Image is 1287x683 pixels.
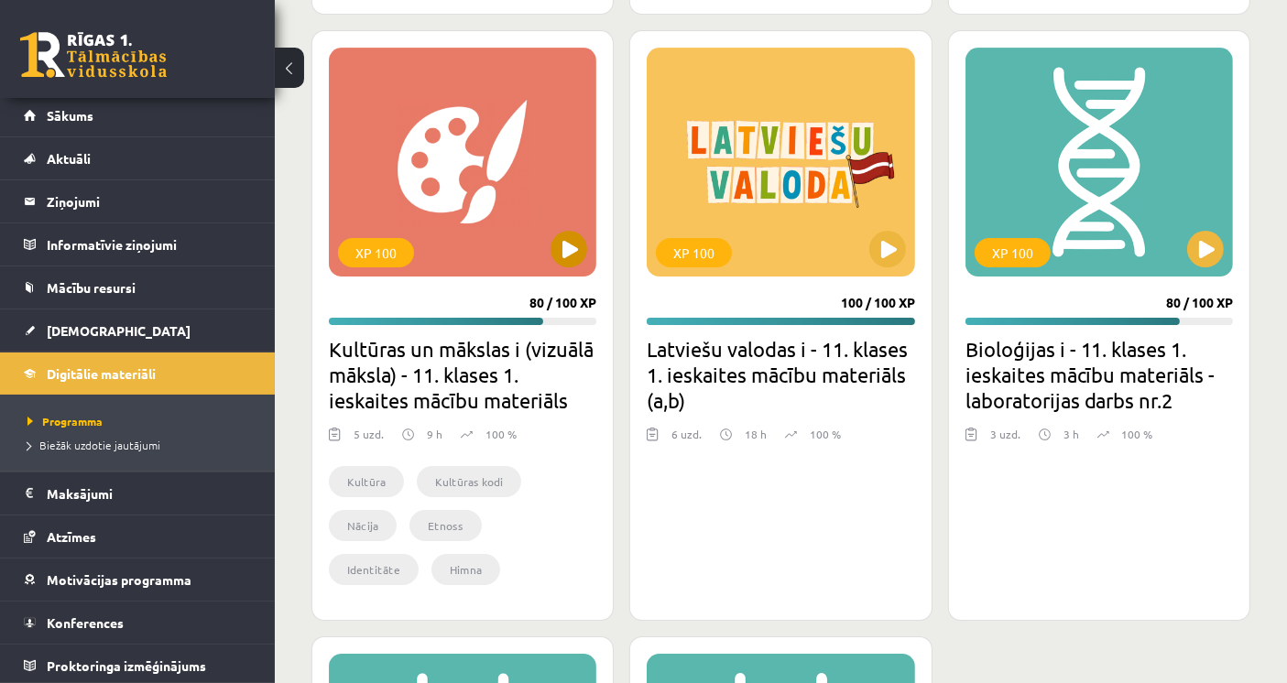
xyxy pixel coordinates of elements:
li: Etnoss [409,510,482,541]
div: 6 uzd. [671,426,702,453]
p: 18 h [745,426,767,442]
a: Mācību resursi [24,266,252,309]
li: Identitāte [329,554,419,585]
div: XP 100 [338,238,414,267]
span: Mācību resursi [47,279,136,296]
a: Aktuāli [24,137,252,179]
li: Kultūra [329,466,404,497]
p: 9 h [427,426,442,442]
div: XP 100 [975,238,1051,267]
li: Nācija [329,510,397,541]
span: Proktoringa izmēģinājums [47,657,206,674]
a: Ziņojumi [24,180,252,222]
p: 3 h [1063,426,1079,442]
a: Digitālie materiāli [24,352,252,395]
h2: Kultūras un mākslas i (vizuālā māksla) - 11. klases 1. ieskaites mācību materiāls [329,336,596,413]
a: Konferences [24,602,252,644]
div: 3 uzd. [990,426,1020,453]
p: 100 % [485,426,517,442]
a: Programma [27,413,256,429]
a: Biežāk uzdotie jautājumi [27,437,256,453]
span: Konferences [47,614,124,631]
legend: Maksājumi [47,472,252,515]
h2: Latviešu valodas i - 11. klases 1. ieskaites mācību materiāls (a,b) [647,336,914,413]
span: [DEMOGRAPHIC_DATA] [47,322,191,339]
legend: Informatīvie ziņojumi [47,223,252,266]
span: Biežāk uzdotie jautājumi [27,438,160,452]
li: Kultūras kodi [417,466,521,497]
span: Motivācijas programma [47,571,191,588]
p: 100 % [810,426,841,442]
h2: Bioloģijas i - 11. klases 1. ieskaites mācību materiāls - laboratorijas darbs nr.2 [965,336,1233,413]
a: Rīgas 1. Tālmācības vidusskola [20,32,167,78]
span: Programma [27,414,103,428]
a: Atzīmes [24,515,252,558]
span: Sākums [47,107,93,124]
legend: Ziņojumi [47,180,252,222]
span: Digitālie materiāli [47,365,156,382]
a: Motivācijas programma [24,558,252,601]
a: Maksājumi [24,472,252,515]
p: 100 % [1122,426,1153,442]
span: Atzīmes [47,528,96,545]
a: Informatīvie ziņojumi [24,223,252,266]
li: Himna [431,554,500,585]
a: [DEMOGRAPHIC_DATA] [24,309,252,352]
span: Aktuāli [47,150,91,167]
div: XP 100 [656,238,732,267]
a: Sākums [24,94,252,136]
div: 5 uzd. [354,426,384,453]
